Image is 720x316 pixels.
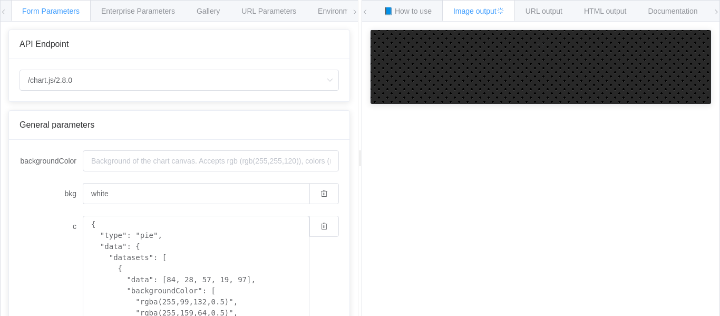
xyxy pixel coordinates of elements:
[20,216,83,237] label: c
[318,7,363,15] span: Environments
[20,40,69,49] span: API Endpoint
[83,183,309,204] input: Background of the chart canvas. Accepts rgb (rgb(255,255,120)), colors (red), and url-encoded hex...
[20,120,94,129] span: General parameters
[648,7,697,15] span: Documentation
[20,150,83,171] label: backgroundColor
[453,7,504,15] span: Image output
[22,7,80,15] span: Form Parameters
[101,7,175,15] span: Enterprise Parameters
[83,150,339,171] input: Background of the chart canvas. Accepts rgb (rgb(255,255,120)), colors (red), and url-encoded hex...
[384,7,432,15] span: 📘 How to use
[526,7,562,15] span: URL output
[241,7,296,15] span: URL Parameters
[584,7,626,15] span: HTML output
[20,70,339,91] input: Select
[197,7,220,15] span: Gallery
[20,183,83,204] label: bkg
